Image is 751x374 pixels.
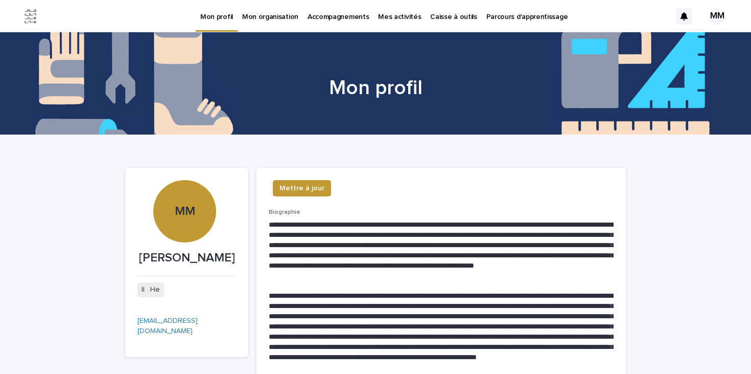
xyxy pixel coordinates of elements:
span: Mettre à jour [279,183,324,193]
a: [EMAIL_ADDRESS][DOMAIN_NAME] [137,317,198,335]
button: Mettre à jour [273,180,331,196]
h1: Mon profil [125,76,626,100]
div: MM [153,142,216,219]
span: Il · He [137,282,164,297]
span: Biographie [269,209,300,215]
img: Jx8JiDZqSLW7pnA6nIo1 [20,6,41,27]
p: [PERSON_NAME] [137,251,236,266]
div: MM [709,8,725,25]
